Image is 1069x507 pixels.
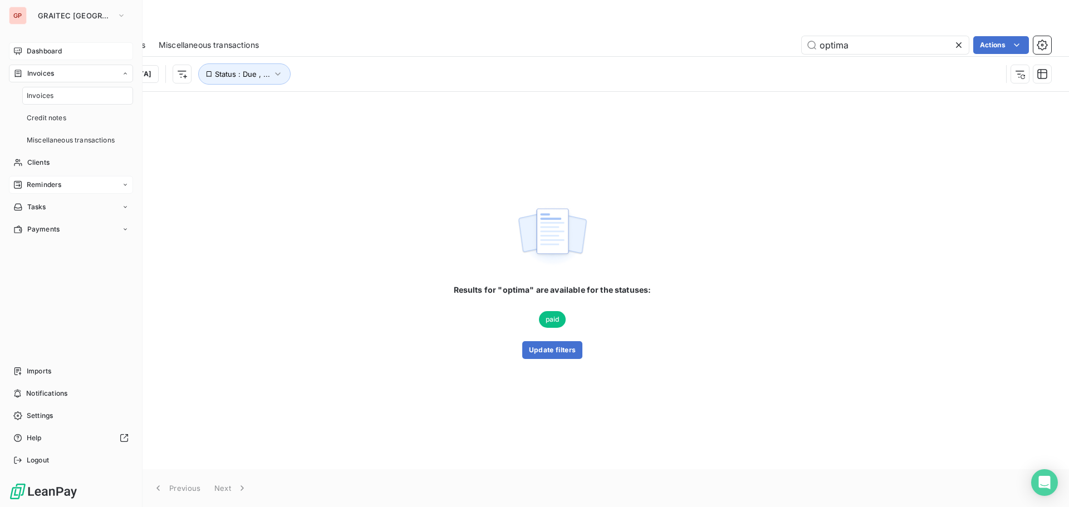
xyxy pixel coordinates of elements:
[973,36,1029,54] button: Actions
[9,483,78,500] img: Logo LeanPay
[9,429,133,447] a: Help
[215,70,270,78] span: Status : Due , ...
[27,91,53,101] span: Invoices
[27,68,54,78] span: Invoices
[198,63,291,85] button: Status : Due , ...
[208,476,254,500] button: Next
[27,157,50,168] span: Clients
[38,11,112,20] span: GRAITEC [GEOGRAPHIC_DATA]
[27,180,61,190] span: Reminders
[539,311,566,328] span: paid
[522,341,582,359] button: Update filters
[27,411,53,421] span: Settings
[454,284,651,296] span: Results for "optima" are available for the statuses:
[1031,469,1058,496] div: Open Intercom Messenger
[517,202,588,271] img: empty state
[27,366,51,376] span: Imports
[9,7,27,24] div: GP
[27,224,60,234] span: Payments
[27,433,42,443] span: Help
[27,135,115,145] span: Miscellaneous transactions
[27,46,62,56] span: Dashboard
[27,113,66,123] span: Credit notes
[159,40,259,51] span: Miscellaneous transactions
[146,476,208,500] button: Previous
[27,455,49,465] span: Logout
[26,388,67,398] span: Notifications
[802,36,969,54] input: Search
[27,202,46,212] span: Tasks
